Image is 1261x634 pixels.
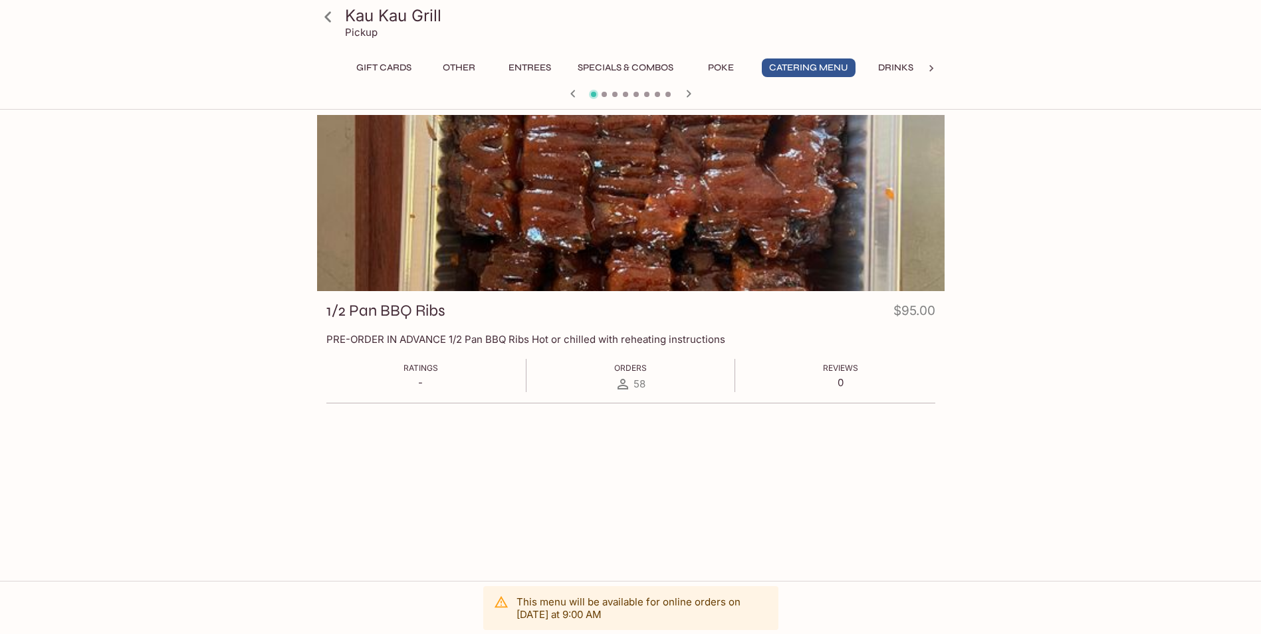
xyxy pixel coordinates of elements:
[429,58,489,77] button: Other
[345,26,378,39] p: Pickup
[691,58,751,77] button: Poke
[500,58,560,77] button: Entrees
[349,58,419,77] button: Gift Cards
[614,363,647,373] span: Orders
[326,300,445,321] h3: 1/2 Pan BBQ Ribs
[317,115,945,291] div: 1/2 Pan BBQ Ribs
[866,58,926,77] button: Drinks
[823,363,858,373] span: Reviews
[823,376,858,389] p: 0
[345,5,939,26] h3: Kau Kau Grill
[570,58,681,77] button: Specials & Combos
[516,595,768,621] p: This menu will be available for online orders on [DATE] at 9:00 AM
[762,58,856,77] button: Catering Menu
[893,300,935,326] h4: $95.00
[326,333,935,346] p: PRE-ORDER IN ADVANCE 1/2 Pan BBQ Ribs Hot or chilled with reheating instructions
[403,376,438,389] p: -
[633,377,645,390] span: 58
[403,363,438,373] span: Ratings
